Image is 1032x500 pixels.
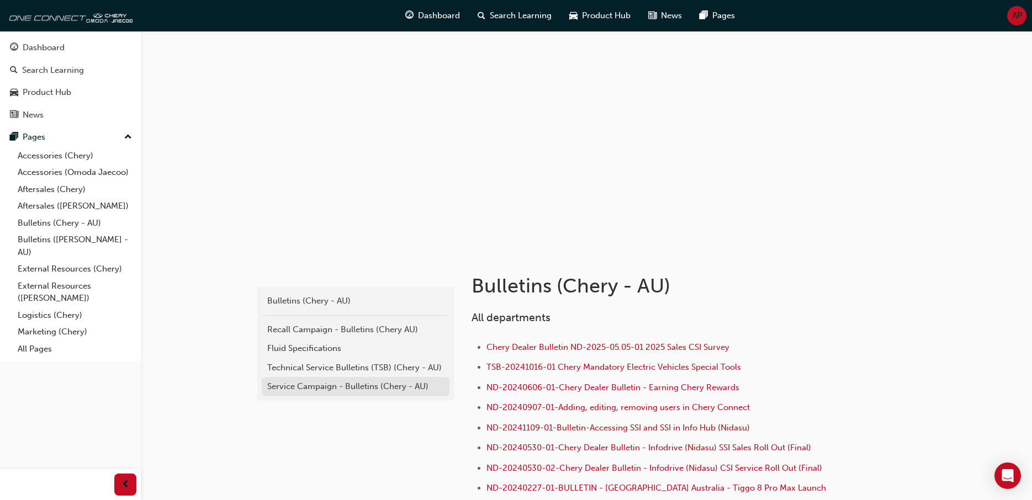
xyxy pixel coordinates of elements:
[267,380,444,393] div: Service Campaign - Bulletins (Chery - AU)
[267,361,444,374] div: Technical Service Bulletins (TSB) (Chery - AU)
[486,443,811,453] a: ND-20240530-01-Chery Dealer Bulletin - Infodrive (Nidasu) SSI Sales Roll Out (Final)
[10,132,18,142] span: pages-icon
[124,130,132,145] span: up-icon
[6,4,133,26] img: oneconnect
[469,4,560,27] a: search-iconSearch Learning
[121,478,130,492] span: prev-icon
[262,320,449,339] a: Recall Campaign - Bulletins (Chery AU)
[13,278,136,307] a: External Resources ([PERSON_NAME])
[13,147,136,164] a: Accessories (Chery)
[23,131,45,143] div: Pages
[267,323,444,336] div: Recall Campaign - Bulletins (Chery AU)
[10,110,18,120] span: news-icon
[13,181,136,198] a: Aftersales (Chery)
[13,215,136,232] a: Bulletins (Chery - AU)
[490,9,552,22] span: Search Learning
[4,60,136,81] a: Search Learning
[23,86,71,99] div: Product Hub
[13,307,136,324] a: Logistics (Chery)
[4,127,136,147] button: Pages
[23,41,65,54] div: Dashboard
[262,291,449,311] a: Bulletins (Chery - AU)
[994,462,1021,489] div: Open Intercom Messenger
[712,9,735,22] span: Pages
[418,9,460,22] span: Dashboard
[1012,9,1022,22] span: AP
[23,109,44,121] div: News
[648,9,657,23] span: news-icon
[13,164,136,181] a: Accessories (Omoda Jaecoo)
[262,377,449,396] a: Service Campaign - Bulletins (Chery - AU)
[267,295,444,307] div: Bulletins (Chery - AU)
[4,82,136,103] a: Product Hub
[639,4,691,27] a: news-iconNews
[13,341,136,358] a: All Pages
[472,274,834,298] h1: Bulletins (Chery - AU)
[486,362,741,372] a: TSB-20241016-01 Chery Mandatory Electric Vehicles Special Tools
[10,88,18,98] span: car-icon
[22,64,84,77] div: Search Learning
[10,43,18,53] span: guage-icon
[486,402,750,412] a: ND-20240907-01-Adding, editing, removing users in Chery Connect
[396,4,469,27] a: guage-iconDashboard
[13,231,136,260] a: Bulletins ([PERSON_NAME] - AU)
[486,342,729,352] a: Chery Dealer Bulletin ND-2025-05.05-01 2025 Sales CSI Survey
[405,9,414,23] span: guage-icon
[486,382,739,392] a: ND-20240606-01-Chery Dealer Bulletin - Earning Chery Rewards
[267,342,444,355] div: Fluid Specifications
[4,38,136,58] a: Dashboard
[13,198,136,215] a: Aftersales ([PERSON_NAME])
[262,339,449,358] a: Fluid Specifications
[569,9,578,23] span: car-icon
[478,9,485,23] span: search-icon
[10,66,18,76] span: search-icon
[661,9,682,22] span: News
[700,9,708,23] span: pages-icon
[13,260,136,278] a: External Resources (Chery)
[691,4,744,27] a: pages-iconPages
[582,9,631,22] span: Product Hub
[4,105,136,125] a: News
[1007,6,1026,25] button: AP
[486,423,750,433] a: ND-20241109-01-Bulletin-Accessing SSI and SSI in Info Hub (Nidasu)
[472,311,551,324] span: All departments
[262,358,449,377] a: Technical Service Bulletins (TSB) (Chery - AU)
[13,323,136,341] a: Marketing (Chery)
[4,35,136,127] button: DashboardSearch LearningProduct HubNews
[560,4,639,27] a: car-iconProduct Hub
[486,463,822,473] a: ND-20240530-02-Chery Dealer Bulletin - Infodrive (Nidasu) CSI Service Roll Out (Final)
